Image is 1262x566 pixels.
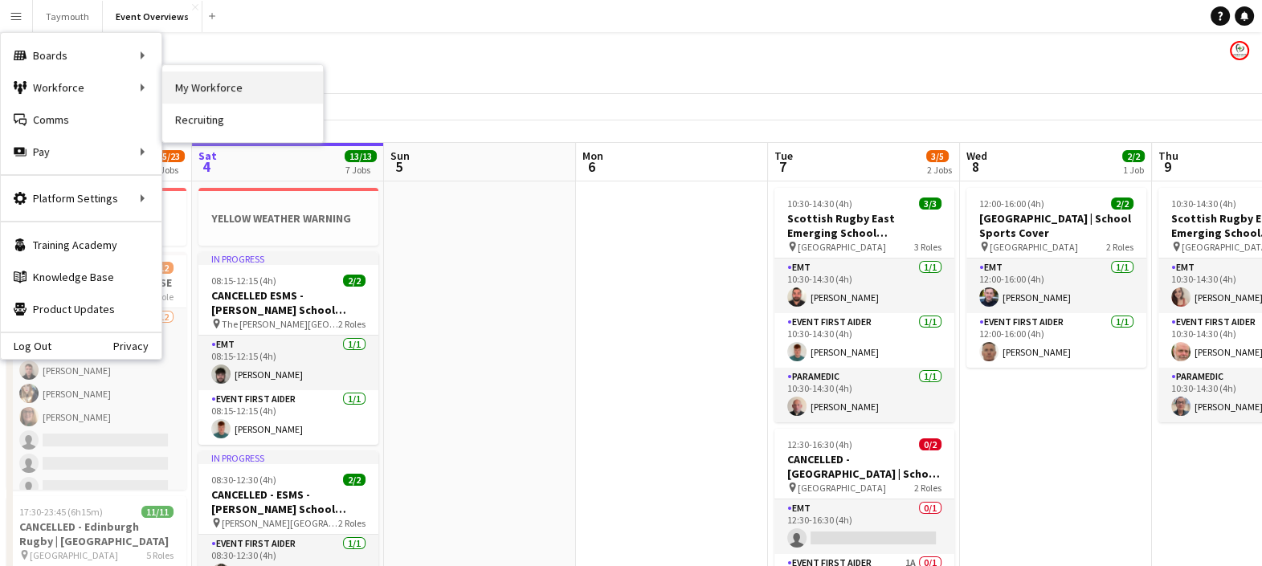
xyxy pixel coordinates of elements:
span: 10:30-14:30 (4h) [1171,197,1236,210]
h3: CANCELLED ESMS - [PERSON_NAME] School Sports [198,288,378,317]
app-job-card: In progress08:15-12:15 (4h)2/2CANCELLED ESMS - [PERSON_NAME] School Sports The [PERSON_NAME][GEOG... [198,252,378,445]
button: Event Overviews [103,1,202,32]
span: [GEOGRAPHIC_DATA] [30,549,118,561]
app-job-card: YELLOW WEATHER WARNING [198,188,378,246]
span: 2 Roles [338,517,366,529]
a: Comms [1,104,161,136]
span: 5 [388,157,410,176]
app-card-role: EMT1/110:30-14:30 (4h)[PERSON_NAME] [774,259,954,313]
span: 2 Roles [914,482,941,494]
a: Product Updates [1,293,161,325]
a: Log Out [1,340,51,352]
span: 10:30-14:30 (4h) [787,197,852,210]
div: 1 Job [1123,164,1144,176]
span: [GEOGRAPHIC_DATA] [798,241,886,253]
span: 2 Roles [338,318,366,330]
div: Boards [1,39,161,71]
app-card-role: Event First Aider1/108:15-12:15 (4h)[PERSON_NAME] [198,390,378,445]
span: Thu [1158,149,1178,163]
app-card-role: EMT1/112:00-16:00 (4h)[PERSON_NAME] [966,259,1146,313]
h3: CANCELLED - [GEOGRAPHIC_DATA] | School Sports Cover [774,452,954,481]
div: 3 Jobs [153,164,184,176]
span: 2/2 [1122,150,1145,162]
span: [GEOGRAPHIC_DATA] [798,482,886,494]
span: 08:15-12:15 (4h) [211,275,276,287]
span: 2/2 [343,474,366,486]
span: 08:30-12:30 (4h) [211,474,276,486]
span: 3 Roles [914,241,941,253]
span: 2/2 [343,275,366,287]
span: Sat [198,149,217,163]
span: [PERSON_NAME][GEOGRAPHIC_DATA] [222,517,338,529]
app-card-role: Event First Aider1/112:00-16:00 (4h)[PERSON_NAME] [966,313,1146,368]
span: [GEOGRAPHIC_DATA] [990,241,1078,253]
span: 8 [964,157,987,176]
span: 3/5 [926,150,949,162]
span: 13/13 [345,150,377,162]
button: Taymouth [33,1,103,32]
span: 7 [772,157,793,176]
div: Workforce [1,71,161,104]
span: 12:00-16:00 (4h) [979,197,1044,210]
span: 12:30-16:30 (4h) [787,438,852,450]
span: 11/11 [141,506,174,518]
a: Recruiting [162,104,323,136]
div: Platform Settings [1,182,161,214]
span: 5 Roles [146,549,174,561]
a: Privacy [113,340,161,352]
h3: CANCELLED - ESMS - [PERSON_NAME] School Sports [198,487,378,516]
span: 4 [196,157,217,176]
app-job-card: 10:30-14:30 (4h)3/3Scottish Rugby East Emerging School Championships | Newbattle [GEOGRAPHIC_DATA... [774,188,954,422]
app-card-role: Paramedic1/110:30-14:30 (4h)[PERSON_NAME] [774,368,954,422]
div: In progress [198,451,378,464]
h3: [GEOGRAPHIC_DATA] | School Sports Cover [966,211,1146,240]
span: Tue [774,149,793,163]
a: Knowledge Base [1,261,161,293]
div: Pay [1,136,161,168]
span: 2 Roles [1106,241,1133,253]
app-card-role: Event First Aider1/110:30-14:30 (4h)[PERSON_NAME] [774,313,954,368]
h3: Scottish Rugby East Emerging School Championships | Newbattle [774,211,954,240]
h3: CANCELLED - Edinburgh Rugby | [GEOGRAPHIC_DATA] [6,519,186,548]
span: Sun [390,149,410,163]
span: 15/23 [153,150,185,162]
app-job-card: 12:00-16:00 (4h)2/2[GEOGRAPHIC_DATA] | School Sports Cover [GEOGRAPHIC_DATA]2 RolesEMT1/112:00-16... [966,188,1146,368]
span: Wed [966,149,987,163]
a: Training Academy [1,229,161,261]
app-card-role: EMT0/112:30-16:30 (4h) [774,499,954,554]
app-card-role: EMT1/108:15-12:15 (4h)[PERSON_NAME] [198,336,378,390]
span: 3/3 [919,197,941,210]
div: 7 Jobs [345,164,376,176]
span: Mon [582,149,603,163]
span: 0/2 [919,438,941,450]
span: 9 [1156,157,1178,176]
app-user-avatar: Operations Manager [1230,41,1249,60]
a: My Workforce [162,71,323,104]
h3: YELLOW WEATHER WARNING [198,211,378,226]
div: In progress [198,252,378,265]
span: 6 [580,157,603,176]
span: 17:30-23:45 (6h15m) [19,506,103,518]
span: 2/2 [1111,197,1133,210]
app-job-card: 09:00-17:00 (8h)4/12ECG INTERPRETATION COURSE Alphamed HQ1 RoleCourse Candidate4/1209:00-17:00 (8... [6,252,186,490]
div: 2 Jobs [927,164,952,176]
span: The [PERSON_NAME][GEOGRAPHIC_DATA] [222,318,338,330]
